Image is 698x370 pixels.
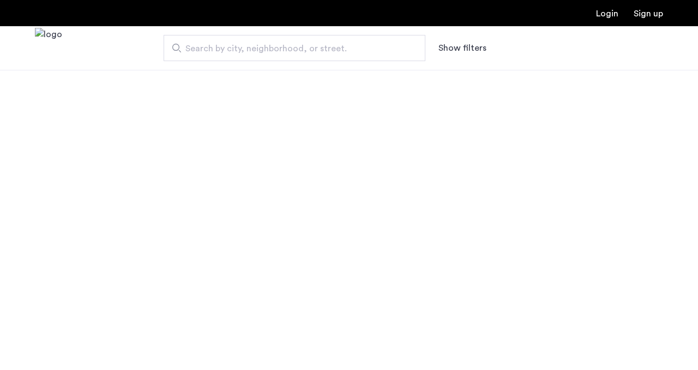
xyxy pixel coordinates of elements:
img: logo [35,28,62,69]
a: Cazamio Logo [35,28,62,69]
button: Show or hide filters [438,41,486,55]
a: Login [596,9,618,18]
span: Search by city, neighborhood, or street. [185,42,395,55]
input: Apartment Search [164,35,425,61]
a: Registration [634,9,663,18]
